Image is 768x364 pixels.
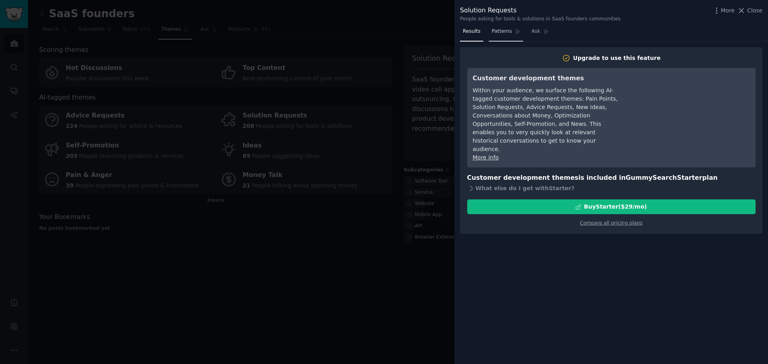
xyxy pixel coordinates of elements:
div: Within your audience, we surface the following AI-tagged customer development themes: Pain Points... [473,86,619,153]
span: More [721,6,735,15]
h3: Customer development themes [473,74,619,84]
a: Results [460,25,483,42]
div: What else do I get with Starter ? [467,183,756,194]
a: Patterns [489,25,523,42]
a: Ask [529,25,552,42]
div: Buy Starter ($ 29 /mo ) [584,203,647,211]
span: Results [463,28,480,35]
div: People asking for tools & solutions in SaaS founders communities [460,16,621,23]
div: Upgrade to use this feature [573,54,661,62]
div: Solution Requests [460,6,621,16]
button: Close [737,6,762,15]
button: BuyStarter($29/mo) [467,199,756,214]
span: Patterns [492,28,512,35]
span: GummySearch Starter [626,174,702,181]
span: Close [747,6,762,15]
h3: Customer development themes is included in plan [467,173,756,183]
button: More [712,6,735,15]
span: Ask [532,28,540,35]
a: More info [473,154,499,161]
a: Compare all pricing plans [580,220,642,226]
iframe: YouTube video player [630,74,750,133]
